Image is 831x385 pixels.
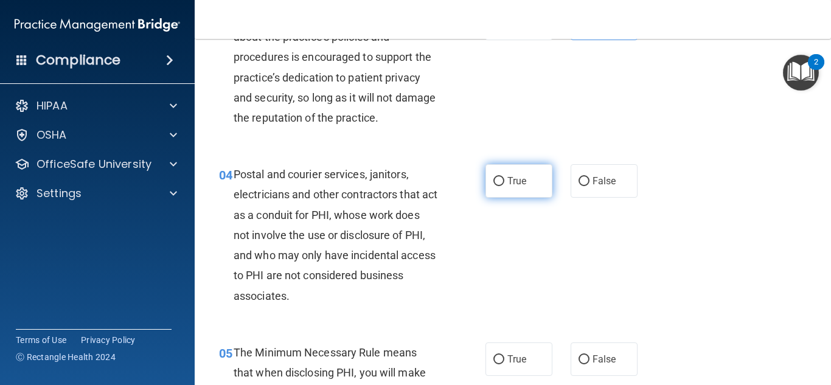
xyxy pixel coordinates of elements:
span: False [593,353,616,365]
p: OSHA [37,128,67,142]
button: Open Resource Center, 2 new notifications [783,55,819,91]
input: False [579,355,589,364]
p: Settings [37,186,82,201]
iframe: Drift Widget Chat Controller [621,299,816,347]
span: True [507,353,526,365]
span: Ⓒ Rectangle Health 2024 [16,351,116,363]
span: False [593,175,616,187]
a: Settings [15,186,177,201]
img: PMB logo [15,13,180,37]
span: 05 [219,346,232,361]
a: Privacy Policy [81,334,136,346]
span: 04 [219,168,232,182]
a: Terms of Use [16,334,66,346]
a: OfficeSafe University [15,157,177,172]
a: OSHA [15,128,177,142]
p: OfficeSafe University [37,157,151,172]
span: True [507,175,526,187]
h4: Compliance [36,52,120,69]
p: HIPAA [37,99,68,113]
input: True [493,355,504,364]
input: True [493,177,504,186]
span: Postal and courier services, janitors, electricians and other contractors that act as a conduit f... [234,168,437,302]
a: HIPAA [15,99,177,113]
div: 2 [814,62,818,78]
input: False [579,177,589,186]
